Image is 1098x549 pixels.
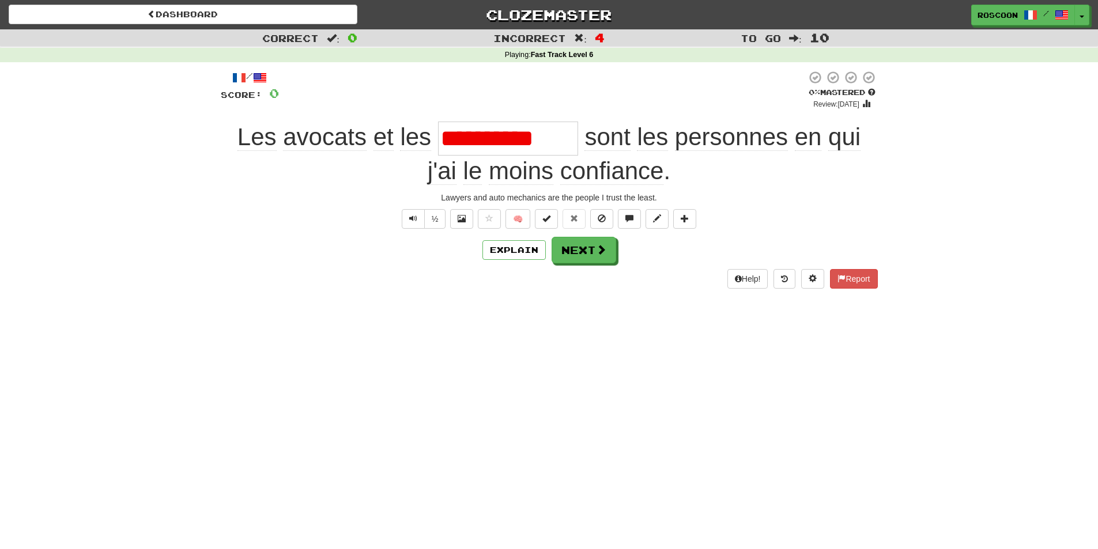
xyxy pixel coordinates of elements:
button: Edit sentence (alt+d) [646,209,669,229]
button: Round history (alt+y) [773,269,795,289]
span: Roscoon [978,10,1018,20]
span: 0 % [809,88,820,97]
button: Add to collection (alt+a) [673,209,696,229]
span: qui [828,123,861,151]
button: Help! [727,269,768,289]
div: Mastered [806,88,878,98]
button: Ignore sentence (alt+i) [590,209,613,229]
a: Roscoon / [971,5,1075,25]
span: sont [584,123,630,151]
small: Review: [DATE] [813,100,859,108]
span: et [373,123,394,151]
span: To go [741,32,781,44]
span: avocats [283,123,367,151]
span: confiance [560,157,664,185]
button: ½ [424,209,446,229]
a: Clozemaster [375,5,723,25]
button: 🧠 [505,209,530,229]
button: Show image (alt+x) [450,209,473,229]
button: Play sentence audio (ctl+space) [402,209,425,229]
span: les [637,123,668,151]
span: : [327,33,339,43]
span: / [1043,9,1049,17]
span: 0 [348,31,357,44]
div: Text-to-speech controls [399,209,446,229]
span: personnes [675,123,788,151]
button: Explain [482,240,546,260]
span: en [795,123,822,151]
span: Incorrect [493,32,566,44]
span: moins [489,157,553,185]
span: le [463,157,482,185]
span: Correct [262,32,319,44]
span: Score: [221,90,262,100]
button: Favorite sentence (alt+f) [478,209,501,229]
span: : [789,33,802,43]
span: j'ai [428,157,456,185]
span: : [574,33,587,43]
span: Les [237,123,277,151]
strong: Fast Track Level 6 [531,51,594,59]
span: 10 [810,31,829,44]
span: les [400,123,431,151]
button: Set this sentence to 100% Mastered (alt+m) [535,209,558,229]
button: Next [552,237,616,263]
button: Discuss sentence (alt+u) [618,209,641,229]
span: . [428,123,861,185]
a: Dashboard [9,5,357,24]
span: 4 [595,31,605,44]
div: Lawyers and auto mechanics are the people I trust the least. [221,192,878,203]
span: 0 [269,86,279,100]
button: Reset to 0% Mastered (alt+r) [563,209,586,229]
div: / [221,70,279,85]
button: Report [830,269,877,289]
